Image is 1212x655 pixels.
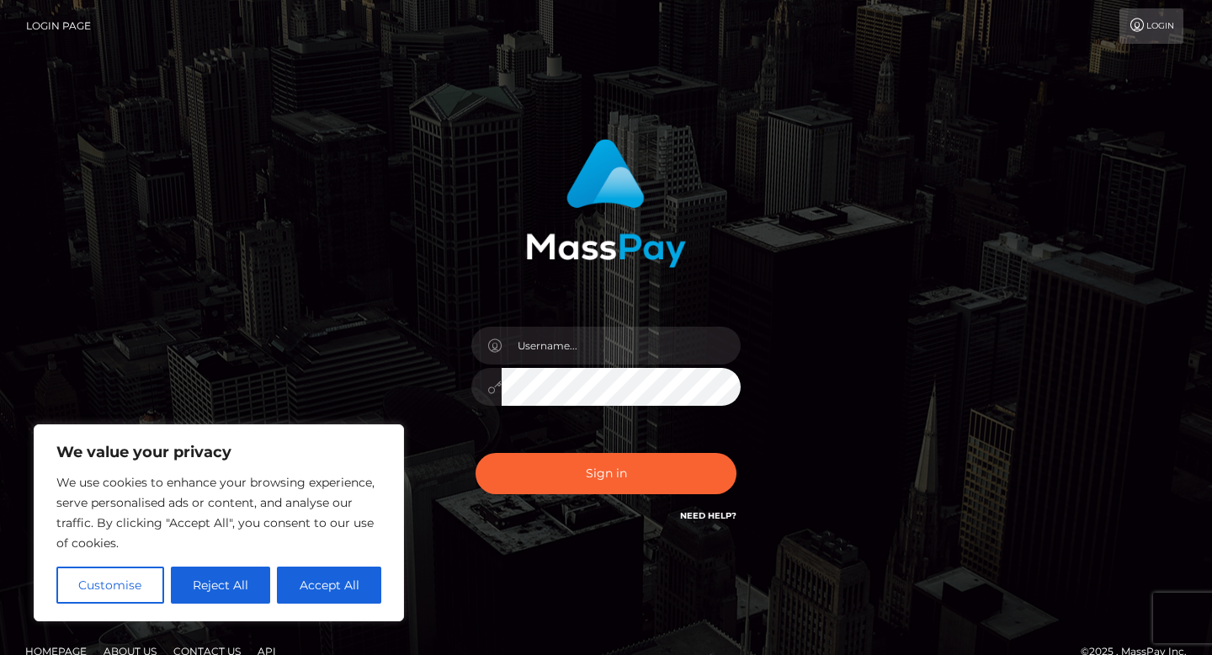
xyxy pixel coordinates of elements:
[277,567,381,604] button: Accept All
[171,567,271,604] button: Reject All
[56,442,381,462] p: We value your privacy
[26,8,91,44] a: Login Page
[502,327,741,365] input: Username...
[1119,8,1183,44] a: Login
[526,139,686,268] img: MassPay Login
[34,424,404,621] div: We value your privacy
[476,453,736,494] button: Sign in
[680,510,736,521] a: Need Help?
[56,472,381,553] p: We use cookies to enhance your browsing experience, serve personalised ads or content, and analys...
[56,567,164,604] button: Customise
